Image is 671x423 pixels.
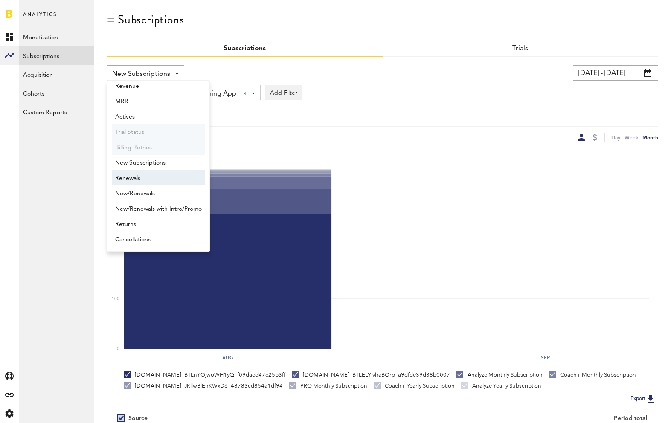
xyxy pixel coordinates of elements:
[115,171,202,185] span: Renewals
[222,354,233,362] text: Aug
[265,85,302,100] button: Add Filter
[19,84,94,102] a: Cohorts
[112,155,205,170] a: New Subscriptions
[292,371,450,379] div: [DOMAIN_NAME]_BTLELYIvhaBOrp_a9dfde39d38b0007
[23,9,57,27] span: Analytics
[112,185,205,201] a: New/Renewals
[112,232,205,247] a: Cancellations
[393,415,648,422] div: Period total
[112,93,205,109] a: MRR
[461,382,541,390] div: Analyze Yearly Subscription
[115,156,202,170] span: New Subscriptions
[124,371,285,379] div: [DOMAIN_NAME]_BTLnYOjwoWH1yQ_f09dacd47c25b3ff
[115,217,202,232] span: Returns
[374,382,455,390] div: Coach+ Yearly Subscription
[115,110,202,124] span: Actives
[642,133,658,142] div: Month
[115,79,202,93] span: Revenue
[112,170,205,185] a: Renewals
[115,94,202,109] span: MRR
[117,347,119,351] text: 0
[124,382,283,390] div: [DOMAIN_NAME]_JKllwBlEnKWxD6_48783cd854a1df94
[115,232,202,247] span: Cancellations
[224,45,266,52] a: Subscriptions
[112,67,170,81] span: New Subscriptions
[112,201,205,216] a: New/Renewals with Intro/Promo
[456,371,543,379] div: Analyze Monthly Subscription
[645,394,656,404] img: Export
[112,216,205,232] a: Returns
[19,27,94,46] a: Monetization
[19,46,94,65] a: Subscriptions
[112,78,205,93] a: Revenue
[549,371,636,379] div: Coach+ Monthly Subscription
[18,6,49,14] span: Support
[115,186,202,201] span: New/Renewals
[625,133,638,142] div: Week
[628,393,658,404] button: Export
[112,109,205,124] a: Actives
[128,415,148,422] div: Source
[541,354,550,362] text: Sep
[289,382,367,390] div: PRO Monthly Subscription
[512,45,528,52] a: Trials
[118,13,184,26] div: Subscriptions
[611,133,620,142] div: Day
[19,102,94,121] a: Custom Reports
[112,297,119,301] text: 100
[243,92,247,95] div: Clear
[19,65,94,84] a: Acquisition
[115,202,202,216] span: New/Renewals with Intro/Promo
